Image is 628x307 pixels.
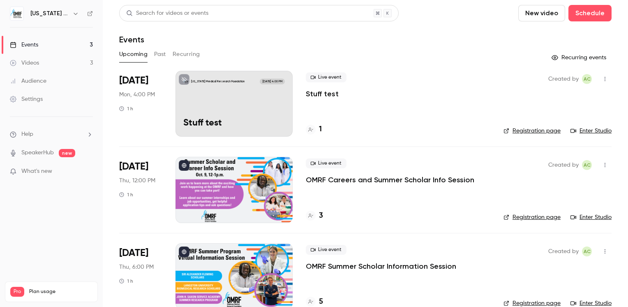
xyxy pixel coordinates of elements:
span: Pro [10,287,24,297]
a: 3 [306,210,323,221]
span: new [59,149,75,157]
a: Registration page [503,127,561,135]
a: Registration page [503,213,561,221]
span: Thu, 6:00 PM [119,263,154,271]
button: Past [154,48,166,61]
div: Events [10,41,38,49]
div: 1 h [119,105,133,112]
a: SpeakerHub [21,149,54,157]
a: 1 [306,124,322,135]
span: Created by [548,74,579,84]
a: OMRF Summer Scholar Information Session [306,261,456,271]
p: [US_STATE] Medical Research Foundation [191,79,245,84]
span: AC [584,247,591,256]
span: AC [584,74,591,84]
button: Recurring [173,48,200,61]
span: [DATE] [119,247,148,260]
a: Stuff test[US_STATE] Medical Research Foundation[DATE] 4:00 PMStuff test [175,71,293,137]
div: Settings [10,95,43,103]
div: Oct 9 Thu, 12:00 PM (America/Chicago) [119,157,162,223]
span: Live event [306,72,346,82]
span: Created by [548,247,579,256]
h1: Events [119,35,144,44]
img: Oklahoma Medical Research Foundation [10,7,23,20]
span: Thu, 12:00 PM [119,177,155,185]
div: 1 h [119,191,133,198]
button: Recurring events [548,51,612,64]
p: Stuff test [183,118,285,129]
span: Ashley Cheyney [582,160,592,170]
span: Ashley Cheyney [582,247,592,256]
div: Videos [10,59,39,67]
span: [DATE] [119,74,148,87]
span: What's new [21,167,52,176]
h4: 3 [319,210,323,221]
button: Schedule [568,5,612,21]
a: OMRF Careers and Summer Scholar Info Session [306,175,474,185]
span: [DATE] [119,160,148,173]
span: [DATE] 4:00 PM [260,79,284,84]
div: Audience [10,77,46,85]
button: Upcoming [119,48,148,61]
div: Search for videos or events [126,9,208,18]
h6: [US_STATE] Medical Research Foundation [30,9,69,18]
span: Created by [548,160,579,170]
a: Stuff test [306,89,339,99]
span: Help [21,130,33,139]
div: Oct 6 Mon, 4:00 PM (America/Chicago) [119,71,162,137]
span: Live event [306,245,346,255]
a: Enter Studio [570,127,612,135]
span: Ashley Cheyney [582,74,592,84]
span: AC [584,160,591,170]
span: Mon, 4:00 PM [119,91,155,99]
a: Enter Studio [570,213,612,221]
div: 1 h [119,278,133,284]
h4: 1 [319,124,322,135]
li: help-dropdown-opener [10,130,93,139]
span: Live event [306,158,346,168]
button: New video [518,5,565,21]
span: Plan usage [29,288,92,295]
